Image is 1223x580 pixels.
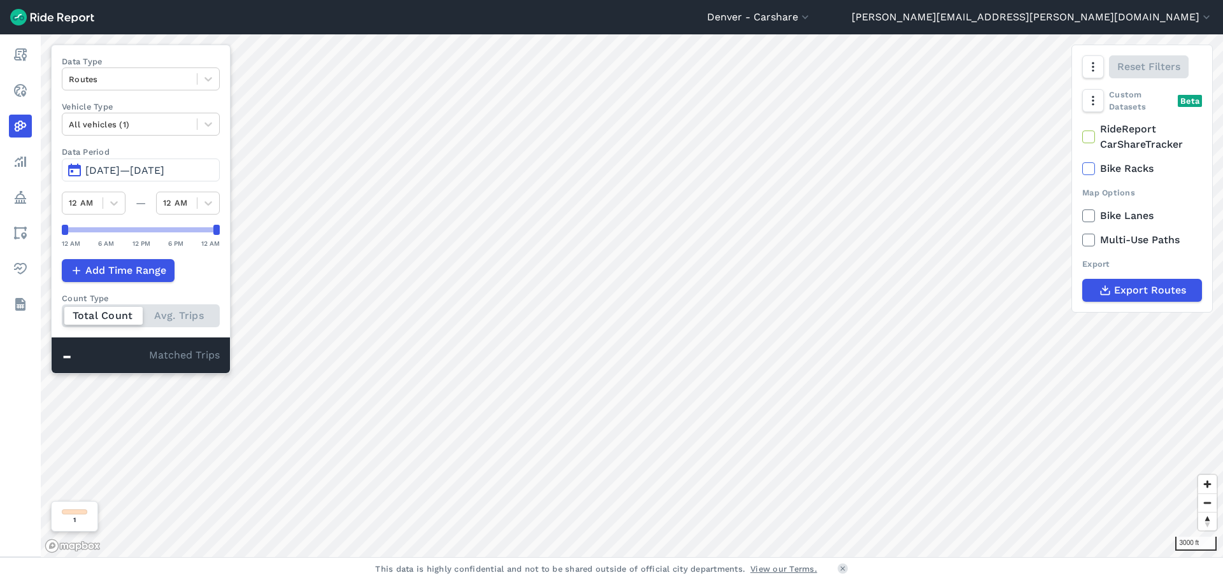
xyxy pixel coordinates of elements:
[62,292,220,304] div: Count Type
[9,79,32,102] a: Realtime
[1198,493,1217,512] button: Zoom out
[707,10,812,25] button: Denver - Carshare
[1178,95,1202,107] div: Beta
[62,259,175,282] button: Add Time Range
[1082,161,1202,176] label: Bike Racks
[62,159,220,181] button: [DATE]—[DATE]
[1082,279,1202,302] button: Export Routes
[201,237,220,249] div: 12 AM
[1082,88,1202,113] div: Custom Datasets
[9,293,32,316] a: Datasets
[168,237,183,249] div: 6 PM
[852,10,1213,25] button: [PERSON_NAME][EMAIL_ADDRESS][PERSON_NAME][DOMAIN_NAME]
[1198,512,1217,530] button: Reset bearing to north
[9,257,32,280] a: Health
[9,186,32,209] a: Policy
[1117,59,1180,74] span: Reset Filters
[62,146,220,158] label: Data Period
[62,237,80,249] div: 12 AM
[45,539,101,553] a: Mapbox logo
[85,164,164,176] span: [DATE]—[DATE]
[1109,55,1189,78] button: Reset Filters
[1082,258,1202,270] div: Export
[41,34,1223,557] canvas: Map
[132,237,150,249] div: 12 PM
[1082,187,1202,199] div: Map Options
[9,115,32,138] a: Heatmaps
[1175,537,1217,551] div: 3000 ft
[1082,122,1202,152] label: RideReport CarShareTracker
[62,101,220,113] label: Vehicle Type
[62,55,220,67] label: Data Type
[10,9,94,25] img: Ride Report
[1082,208,1202,223] label: Bike Lanes
[62,348,149,364] div: -
[125,195,156,211] div: —
[9,222,32,244] a: Areas
[9,150,32,173] a: Analyze
[1082,232,1202,248] label: Multi-Use Paths
[98,237,114,249] div: 6 AM
[1114,283,1186,298] span: Export Routes
[9,43,32,66] a: Report
[52,337,230,373] div: Matched Trips
[1198,475,1217,493] button: Zoom in
[750,563,817,575] a: View our Terms.
[85,263,166,278] span: Add Time Range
